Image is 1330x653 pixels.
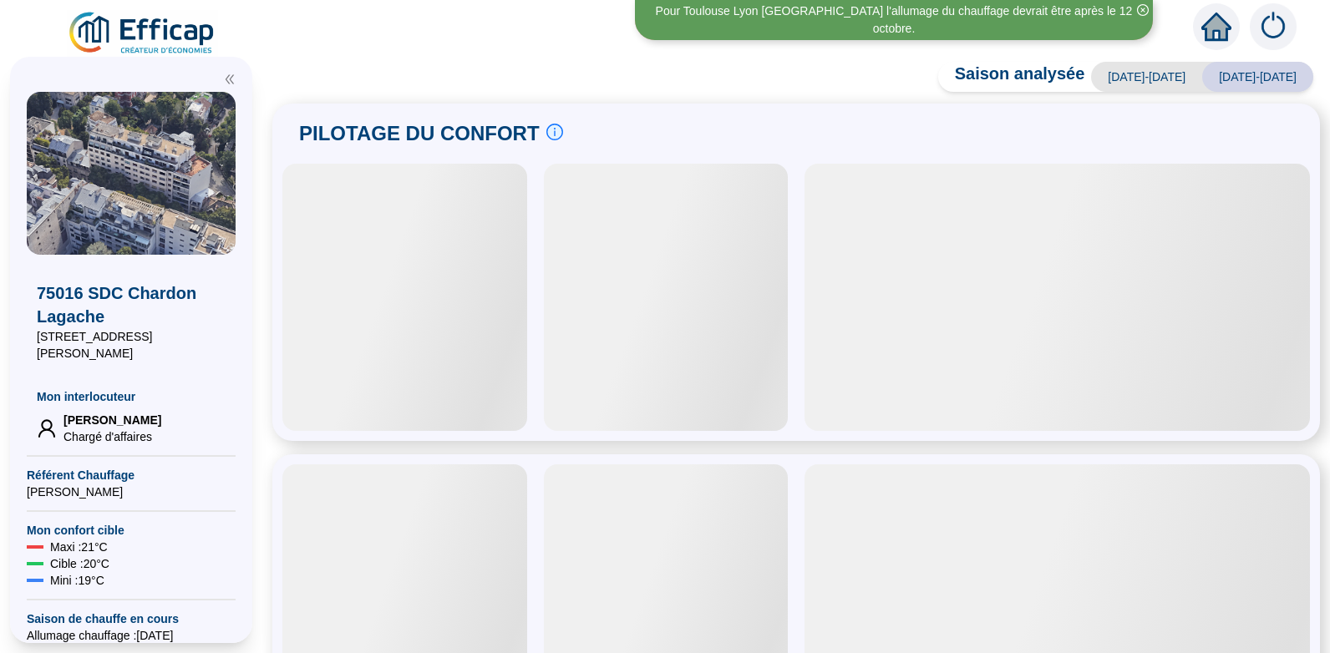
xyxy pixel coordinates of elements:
[637,3,1150,38] div: Pour Toulouse Lyon [GEOGRAPHIC_DATA] l'allumage du chauffage devrait être après le 12 octobre.
[37,388,226,405] span: Mon interlocuteur
[546,124,563,140] span: info-circle
[67,10,218,57] img: efficap energie logo
[37,418,57,438] span: user
[1201,12,1231,42] span: home
[27,627,236,644] span: Allumage chauffage : [DATE]
[27,522,236,539] span: Mon confort cible
[1137,4,1149,16] span: close-circle
[50,572,104,589] span: Mini : 19 °C
[27,483,236,500] span: [PERSON_NAME]
[63,428,161,445] span: Chargé d'affaires
[37,281,226,328] span: 75016 SDC Chardon Lagache
[299,120,540,147] span: PILOTAGE DU CONFORT
[50,539,108,555] span: Maxi : 21 °C
[27,610,236,627] span: Saison de chauffe en cours
[63,412,161,428] span: [PERSON_NAME]
[50,555,109,572] span: Cible : 20 °C
[37,328,226,362] span: [STREET_ADDRESS][PERSON_NAME]
[224,73,236,85] span: double-left
[1202,62,1313,92] span: [DATE]-[DATE]
[938,62,1085,92] span: Saison analysée
[1250,3,1297,50] img: alerts
[27,467,236,483] span: Référent Chauffage
[1091,62,1202,92] span: [DATE]-[DATE]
